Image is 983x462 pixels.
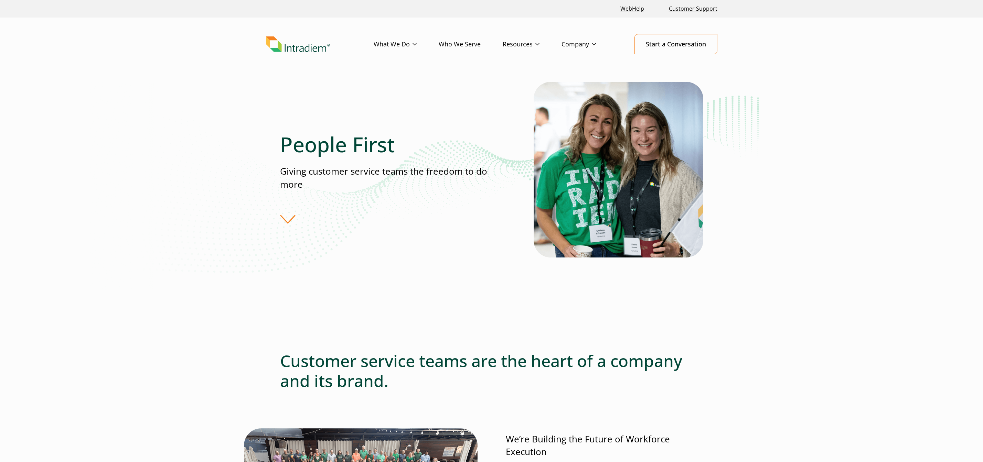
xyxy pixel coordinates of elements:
[280,165,491,191] p: Giving customer service teams the freedom to do more
[266,36,374,52] a: Link to homepage of Intradiem
[374,34,439,54] a: What We Do
[266,36,330,52] img: Intradiem
[280,351,703,390] h2: Customer service teams are the heart of a company and its brand.
[562,34,618,54] a: Company
[634,34,717,54] a: Start a Conversation
[503,34,562,54] a: Resources
[618,1,647,16] a: Link opens in a new window
[280,132,491,157] h1: People First
[506,433,703,459] p: We’re Building the Future of Workforce Execution
[534,82,703,257] img: Two contact center partners from Intradiem smiling
[439,34,503,54] a: Who We Serve
[666,1,720,16] a: Customer Support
